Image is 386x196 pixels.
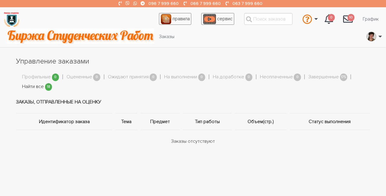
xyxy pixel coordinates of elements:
th: Идентификатор заказа [16,113,114,130]
h1: Управление заказами [16,56,370,67]
a: На доработке [213,73,244,81]
td: Заказы, отправленные на оценку [16,91,370,113]
th: Предмет [139,113,181,130]
a: сервис [201,13,234,25]
a: Ожидают принятия [108,73,149,81]
img: agreement_icon-feca34a61ba7f3d1581b08bc946b2ec1ccb426f67415f344566775c155b7f62c.png [161,14,171,24]
span: сервис [217,16,233,22]
th: Объем(стр.) [233,113,288,130]
span: 0 [294,73,301,81]
a: Профильные [22,73,51,81]
th: Тип работы [181,113,233,130]
a: 10 [338,11,358,27]
a: На выполнении [164,73,197,81]
a: 063 7 999 660 [233,1,263,6]
span: 0 [150,73,157,81]
img: logo-135dea9cf721667cc4ddb0c1795e3ba8b7f362e3d0c04e2cc90b931989920324.png [3,11,20,28]
a: Найти все [22,83,44,91]
a: Завершенные [309,73,339,81]
th: Статус выполнения [288,113,370,130]
input: Поиск заказов [244,13,293,25]
span: 18 [45,83,52,91]
td: Заказы отсутствуют [16,130,370,153]
a: Оцененные [66,73,92,81]
span: 0 [52,73,59,81]
span: правила [173,16,190,22]
span: 0 [93,73,100,81]
a: График [358,13,384,25]
a: правила [159,13,191,25]
th: Тема [114,113,139,130]
a: Заказы [154,31,179,42]
span: 175 [340,73,347,81]
span: 0 [245,73,253,81]
a: 096 7 999 660 [149,1,179,6]
img: motto-2ce64da2796df845c65ce8f9480b9c9d679903764b3ca6da4b6de107518df0fe.gif [7,28,154,44]
img: play_icon-49f7f135c9dc9a03216cfdbccbe1e3994649169d890fb554cedf0eac35a01ba8.png [203,14,216,24]
span: 0 [328,14,335,21]
span: 0 [198,73,206,81]
img: Screenshot_2019-09-18-17-59-54-353_com.google.android.apps.photos.png [367,32,376,41]
a: 0 [320,11,338,27]
a: 066 7 999 660 [191,1,221,6]
a: Неоплаченные [260,73,293,81]
span: 10 [348,14,355,21]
